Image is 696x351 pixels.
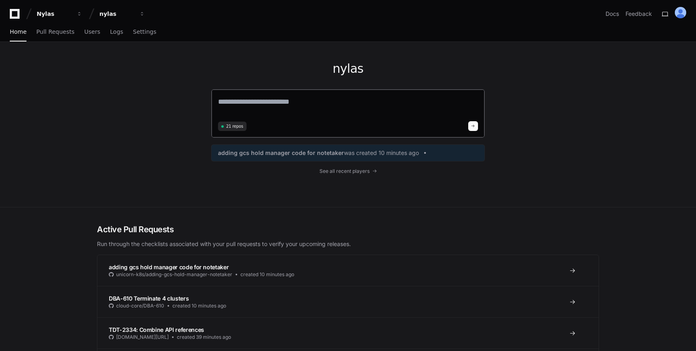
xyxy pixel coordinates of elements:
[84,29,100,34] span: Users
[57,28,99,35] a: Powered byPylon
[133,29,156,34] span: Settings
[109,264,229,270] span: adding gcs hold manager code for notetaker
[97,286,599,317] a: DBA-610 Terminate 4 clusterscloud-core/DBA-610created 10 minutes ago
[97,224,599,235] h2: Active Pull Requests
[675,7,686,18] img: ALV-UjWhnBBJVz_7NqhK03W1lQrKluDzBVRWOL1-B2SHYnKWCl62kZiTw_5wp8GfADoS6N_8viFtTHn9n0Plqy2k5Ws6PzZrw...
[97,255,599,286] a: adding gcs hold manager code for notetakerunicorn-k8s/adding-gcs-hold-manager-notetakercreated 10...
[218,149,344,157] span: adding gcs hold manager code for notetaker
[344,149,419,157] span: was created 10 minutes ago
[110,23,123,41] a: Logs
[33,7,86,21] button: Nylas
[109,326,204,333] span: TDT-2334: Combine API references
[37,10,72,18] div: Nylas
[97,240,599,248] p: Run through the checklists associated with your pull requests to verify your upcoming releases.
[36,23,74,41] a: Pull Requests
[116,303,164,309] span: cloud-core/DBA-610
[172,303,226,309] span: created 10 minutes ago
[10,23,26,41] a: Home
[36,29,74,34] span: Pull Requests
[177,334,231,340] span: created 39 minutes ago
[606,10,619,18] a: Docs
[84,23,100,41] a: Users
[110,29,123,34] span: Logs
[226,123,243,129] span: 21 repos
[240,271,294,278] span: created 10 minutes ago
[116,334,169,340] span: [DOMAIN_NAME][URL]
[218,149,478,157] a: adding gcs hold manager code for notetakerwas created 10 minutes ago
[319,168,370,174] span: See all recent players
[97,317,599,349] a: TDT-2334: Combine API references[DOMAIN_NAME][URL]created 39 minutes ago
[116,271,232,278] span: unicorn-k8s/adding-gcs-hold-manager-notetaker
[211,61,485,76] h1: nylas
[211,168,485,174] a: See all recent players
[10,29,26,34] span: Home
[626,10,652,18] button: Feedback
[99,10,134,18] div: nylas
[133,23,156,41] a: Settings
[109,295,189,302] span: DBA-610 Terminate 4 clusters
[96,7,148,21] button: nylas
[81,28,99,35] span: Pylon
